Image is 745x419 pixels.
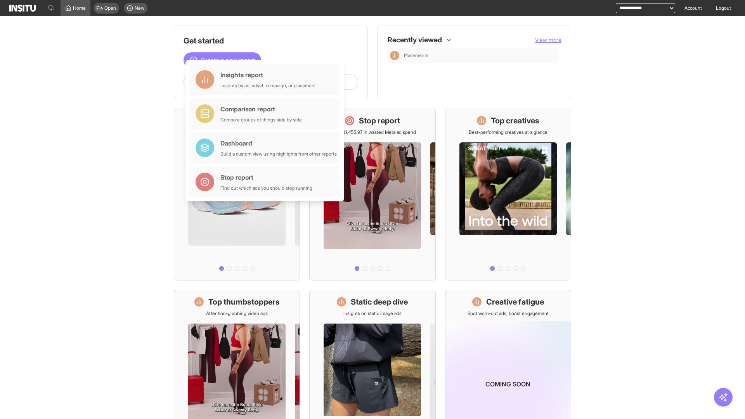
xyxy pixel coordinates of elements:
div: Find out which ads you should stop running [220,185,312,191]
div: Dashboard [220,139,337,148]
h1: Static deep dive [351,296,408,307]
span: Home [73,5,86,11]
button: View more [535,36,561,44]
p: Insights on static image ads [343,310,402,317]
div: Comparison report [220,104,302,114]
a: Stop reportSave £21,455.97 in wasted Meta ad spend [309,109,435,280]
button: Create a new report [184,52,261,68]
div: Stop report [220,173,312,182]
div: Compare groups of things side by side [220,117,302,123]
span: Placements [404,52,428,59]
h1: Top thumbstoppers [208,296,280,307]
h1: Get started [184,35,358,46]
span: Create a new report [201,55,255,65]
div: Insights [390,51,399,60]
h1: Stop report [359,115,400,126]
a: What's live nowSee all active ads instantly [174,109,300,280]
div: Build a custom view using highlights from other reports [220,151,337,157]
span: Open [104,5,116,11]
p: Best-performing creatives at a glance [469,129,547,135]
img: Logo [9,5,36,12]
h1: Top creatives [491,115,539,126]
div: Insights by ad, adset, campaign, or placement [220,83,316,89]
p: Save £21,455.97 in wasted Meta ad spend [329,129,416,135]
span: New [135,5,144,11]
a: Top creativesBest-performing creatives at a glance [445,109,571,280]
span: Placements [404,52,555,59]
span: View more [535,36,561,43]
div: Insights report [220,70,316,80]
p: Attention-grabbing video ads [206,310,268,317]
